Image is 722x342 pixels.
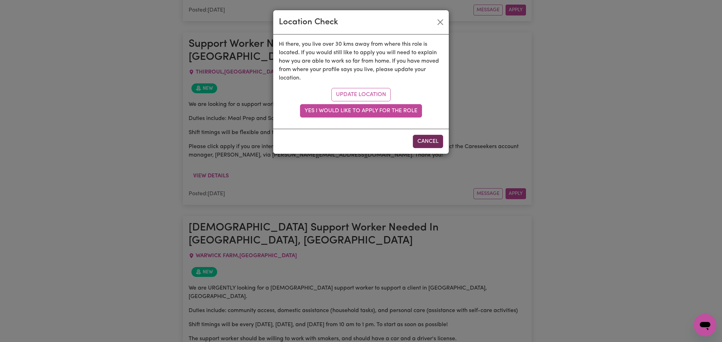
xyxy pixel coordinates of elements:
button: Close [435,17,446,28]
p: Hi there, you live over 30 kms away from where this role is located. If you would still like to a... [279,40,443,82]
button: Cancel [413,135,443,148]
div: Location Check [279,16,338,28]
a: Update location [331,88,391,101]
iframe: Button to launch messaging window [694,314,716,336]
button: Yes I would like to apply for the role [300,104,422,118]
